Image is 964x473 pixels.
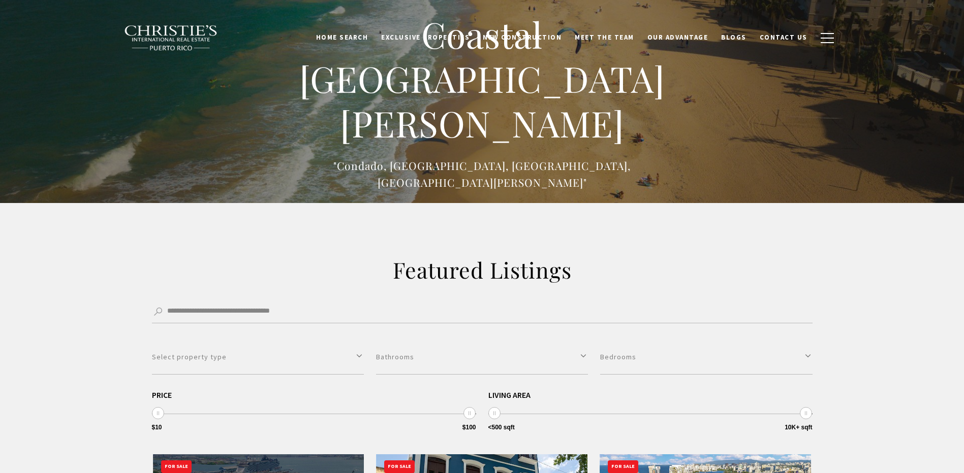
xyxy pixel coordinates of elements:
[375,28,476,47] a: Exclusive Properties
[161,460,192,473] div: For Sale
[785,424,812,430] span: 10K+ sqft
[647,33,708,42] span: Our Advantage
[608,460,638,473] div: For Sale
[641,28,715,47] a: Our Advantage
[376,340,588,375] button: Bathrooms
[152,340,364,375] button: Select property type
[381,33,470,42] span: Exclusive Properties
[721,33,747,42] span: Blogs
[488,424,515,430] span: <500 sqft
[600,340,812,375] button: Bedrooms
[760,33,807,42] span: Contact Us
[476,28,568,47] a: New Construction
[483,33,562,42] span: New Construction
[384,460,415,473] div: For Sale
[124,25,219,51] img: Christie's International Real Estate black text logo
[264,256,701,284] h2: Featured Listings
[309,28,375,47] a: Home Search
[568,28,641,47] a: Meet the Team
[279,12,686,146] h1: Coastal [GEOGRAPHIC_DATA][PERSON_NAME]
[152,424,162,430] span: $10
[462,424,476,430] span: $100
[714,28,753,47] a: Blogs
[279,157,686,191] p: "Condado, [GEOGRAPHIC_DATA], [GEOGRAPHIC_DATA], [GEOGRAPHIC_DATA][PERSON_NAME]"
